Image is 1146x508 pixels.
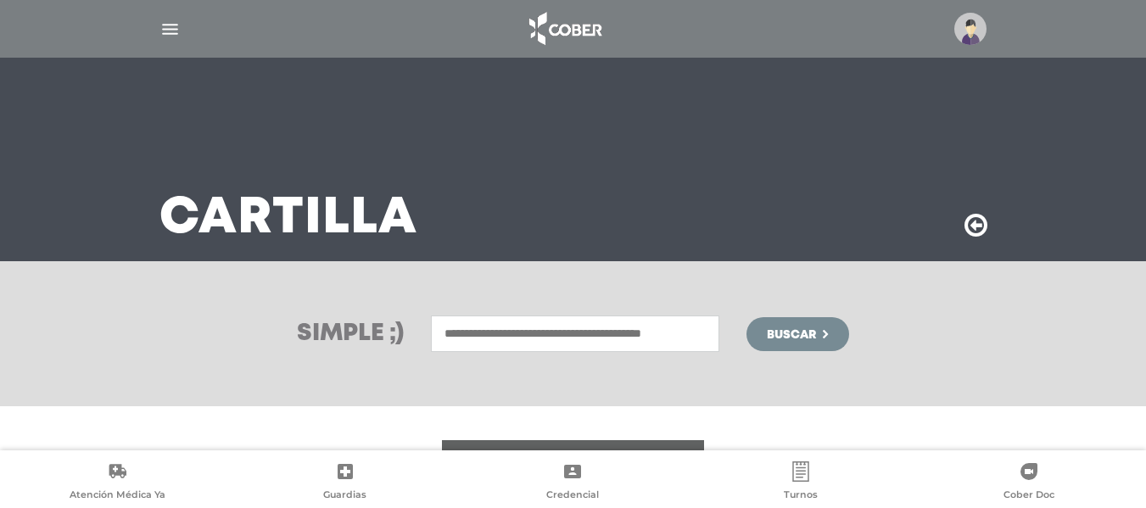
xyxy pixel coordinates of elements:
[159,197,417,241] h3: Cartilla
[954,13,987,45] img: profile-placeholder.svg
[687,461,915,505] a: Turnos
[3,461,232,505] a: Atención Médica Ya
[767,329,816,341] span: Buscar
[323,488,366,504] span: Guardias
[70,488,165,504] span: Atención Médica Ya
[546,488,599,504] span: Credencial
[784,488,818,504] span: Turnos
[232,461,460,505] a: Guardias
[746,317,848,351] button: Buscar
[459,461,687,505] a: Credencial
[297,322,404,346] h3: Simple ;)
[1003,488,1054,504] span: Cober Doc
[914,461,1143,505] a: Cober Doc
[159,19,181,40] img: Cober_menu-lines-white.svg
[520,8,609,49] img: logo_cober_home-white.png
